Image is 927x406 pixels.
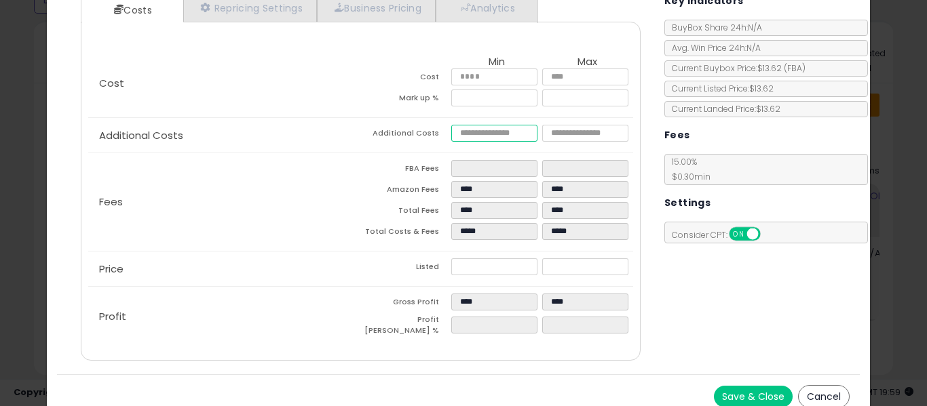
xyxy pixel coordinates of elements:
span: ON [730,228,747,240]
td: Profit [PERSON_NAME] % [360,314,451,340]
td: FBA Fees [360,160,451,181]
th: Min [451,56,542,68]
td: Gross Profit [360,293,451,314]
td: Listed [360,258,451,279]
span: BuyBox Share 24h: N/A [665,22,762,33]
td: Amazon Fees [360,181,451,202]
span: 15.00 % [665,156,711,182]
td: Cost [360,68,451,89]
td: Additional Costs [360,125,451,146]
td: Mark up % [360,89,451,110]
p: Cost [88,78,361,89]
span: OFF [758,228,780,240]
span: Current Buybox Price: [665,62,806,74]
p: Fees [88,197,361,207]
span: $0.30 min [665,171,711,182]
th: Max [542,56,633,68]
h5: Fees [664,127,690,144]
h5: Settings [664,195,711,211]
span: ( FBA ) [784,62,806,74]
span: Current Landed Price: $13.62 [665,103,780,115]
span: Current Listed Price: $13.62 [665,83,774,94]
span: $13.62 [757,62,806,74]
td: Total Fees [360,202,451,223]
p: Profit [88,311,361,322]
span: Avg. Win Price 24h: N/A [665,42,761,54]
p: Additional Costs [88,130,361,141]
p: Price [88,264,361,275]
span: Consider CPT: [665,229,778,241]
td: Total Costs & Fees [360,223,451,244]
